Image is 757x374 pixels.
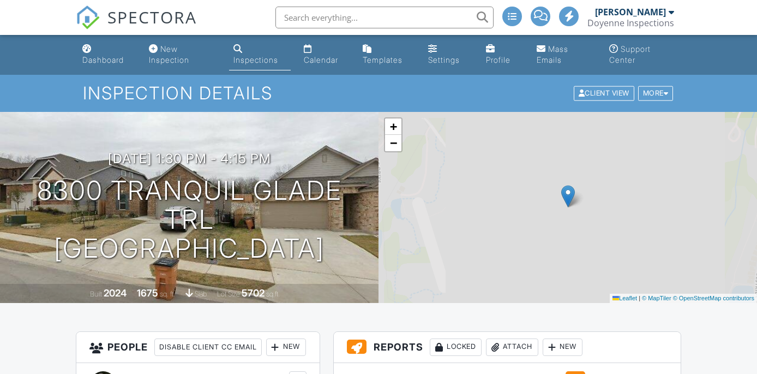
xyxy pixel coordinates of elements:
div: Templates [363,55,402,64]
a: Zoom in [385,118,401,135]
span: sq.ft. [266,290,280,298]
div: Inspections [233,55,278,64]
div: Doyenne Inspections [587,17,674,28]
div: New [543,339,582,356]
div: Profile [486,55,510,64]
div: 2024 [104,287,127,299]
h3: [DATE] 1:30 pm - 4:15 pm [108,151,271,166]
a: Settings [424,39,473,70]
img: The Best Home Inspection Software - Spectora [76,5,100,29]
img: Marker [561,185,575,207]
a: © OpenStreetMap contributors [673,295,754,301]
h3: Reports [334,332,681,363]
div: New [266,339,306,356]
div: Dashboard [82,55,124,64]
div: More [638,86,674,101]
a: SPECTORA [76,15,197,38]
h3: People [76,332,320,363]
div: 1675 [137,287,158,299]
a: Mass Emails [532,39,596,70]
h1: 8300 Tranquil Glade Trl [GEOGRAPHIC_DATA] [17,176,361,263]
span: sq. ft. [160,290,175,298]
a: Support Center [605,39,679,70]
div: New Inspection [149,44,189,64]
div: Support Center [609,44,651,64]
div: Locked [430,339,482,356]
span: | [639,295,640,301]
div: Settings [428,55,460,64]
div: Disable Client CC Email [154,339,262,356]
span: Lot Size [217,290,240,298]
input: Search everything... [275,7,494,28]
span: slab [195,290,207,298]
span: SPECTORA [107,5,197,28]
div: [PERSON_NAME] [595,7,666,17]
div: Calendar [304,55,338,64]
span: Built [90,290,102,298]
a: Calendar [299,39,350,70]
div: 5702 [242,287,265,299]
div: Client View [574,86,634,101]
div: Mass Emails [537,44,568,64]
div: Attach [486,339,538,356]
a: Inspections [229,39,290,70]
span: + [390,120,397,133]
h1: Inspection Details [83,84,675,103]
a: Company Profile [482,39,524,70]
a: Zoom out [385,135,401,151]
a: Client View [573,88,637,97]
span: − [390,136,397,150]
a: New Inspection [145,39,220,70]
a: Templates [358,39,415,70]
a: Dashboard [78,39,136,70]
a: Leaflet [612,295,637,301]
a: © MapTiler [642,295,671,301]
